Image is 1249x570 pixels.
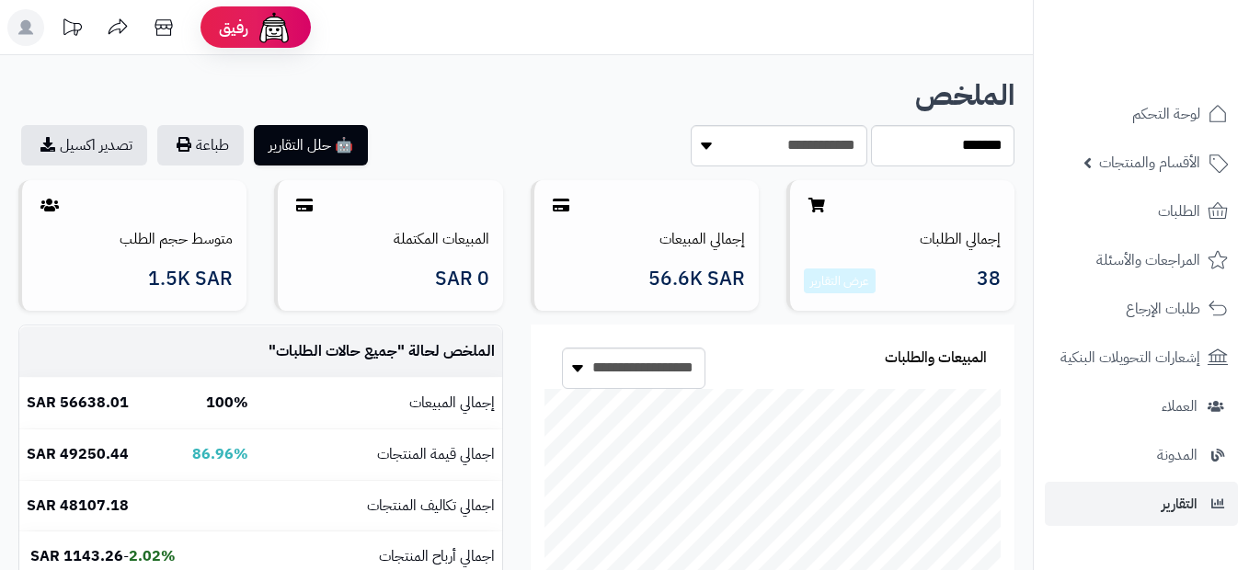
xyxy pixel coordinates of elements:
[659,228,745,250] a: إجمالي المبيعات
[1124,49,1232,87] img: logo-2.png
[120,228,233,250] a: متوسط حجم الطلب
[256,326,502,377] td: الملخص لحالة " "
[1045,336,1238,380] a: إشعارات التحويلات البنكية
[254,125,368,165] button: 🤖 حلل التقارير
[1045,287,1238,331] a: طلبات الإرجاع
[885,350,987,367] h3: المبيعات والطلبات
[1126,296,1200,322] span: طلبات الإرجاع
[920,228,1001,250] a: إجمالي الطلبات
[1162,393,1197,419] span: العملاء
[157,125,244,165] button: طباعة
[435,268,489,290] span: 0 SAR
[810,271,869,291] a: عرض التقارير
[192,443,248,465] b: 86.96%
[977,268,1001,294] span: 38
[1162,491,1197,517] span: التقارير
[648,268,745,290] span: 56.6K SAR
[915,74,1014,117] b: الملخص
[1045,482,1238,526] a: التقارير
[1045,189,1238,234] a: الطلبات
[30,545,123,567] b: 1143.26 SAR
[1158,199,1200,224] span: الطلبات
[394,228,489,250] a: المبيعات المكتملة
[21,125,147,165] a: تصدير اكسيل
[219,17,248,39] span: رفيق
[148,268,233,290] span: 1.5K SAR
[1060,345,1200,370] span: إشعارات التحويلات البنكية
[1096,247,1200,273] span: المراجعات والأسئلة
[1099,150,1200,176] span: الأقسام والمنتجات
[27,443,129,465] b: 49250.44 SAR
[256,378,502,428] td: إجمالي المبيعات
[49,9,95,51] a: تحديثات المنصة
[1045,92,1238,136] a: لوحة التحكم
[256,429,502,480] td: اجمالي قيمة المنتجات
[27,392,129,414] b: 56638.01 SAR
[1157,442,1197,468] span: المدونة
[276,340,397,362] span: جميع حالات الطلبات
[256,9,292,46] img: ai-face.png
[129,545,176,567] b: 2.02%
[206,392,248,414] b: 100%
[1132,101,1200,127] span: لوحة التحكم
[27,495,129,517] b: 48107.18 SAR
[1045,238,1238,282] a: المراجعات والأسئلة
[1045,433,1238,477] a: المدونة
[256,481,502,531] td: اجمالي تكاليف المنتجات
[1045,384,1238,428] a: العملاء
